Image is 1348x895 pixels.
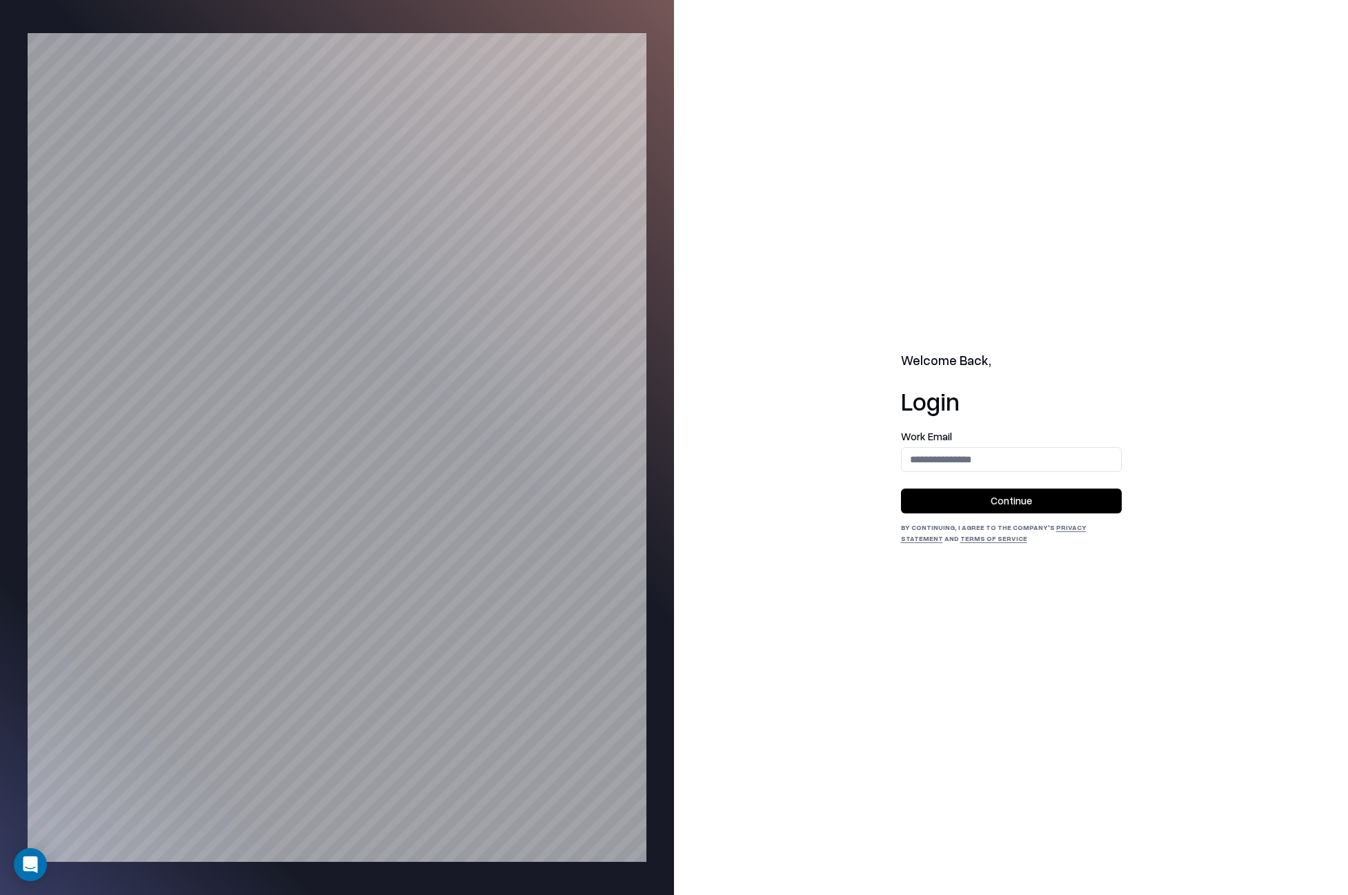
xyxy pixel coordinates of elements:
label: Work Email [901,431,1122,442]
div: By continuing, I agree to the Company's and [901,522,1122,544]
div: Open Intercom Messenger [14,848,47,881]
h1: Login [901,387,1122,415]
a: Terms of Service [960,534,1027,542]
h2: Welcome Back, [901,351,1122,371]
button: Continue [901,489,1122,513]
a: Privacy Statement [901,523,1087,542]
